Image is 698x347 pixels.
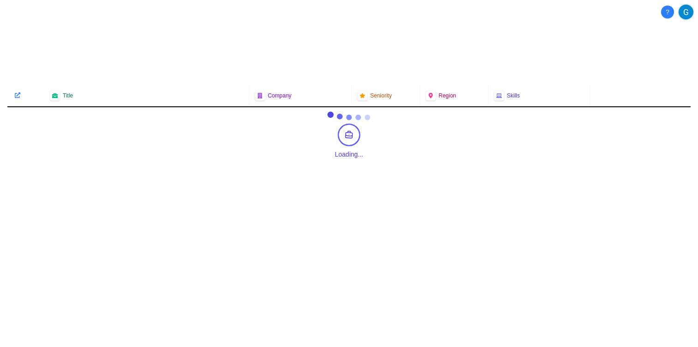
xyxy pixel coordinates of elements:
span: Company [268,92,291,99]
button: User menu [678,4,694,20]
span: Skills [507,92,520,99]
button: About Techjobs [661,6,674,18]
img: User avatar [679,5,693,19]
span: Title [63,92,73,99]
span: Seniority [370,92,392,99]
div: Loading... [335,150,363,159]
span: Region [439,92,456,99]
span: ? [666,7,669,17]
